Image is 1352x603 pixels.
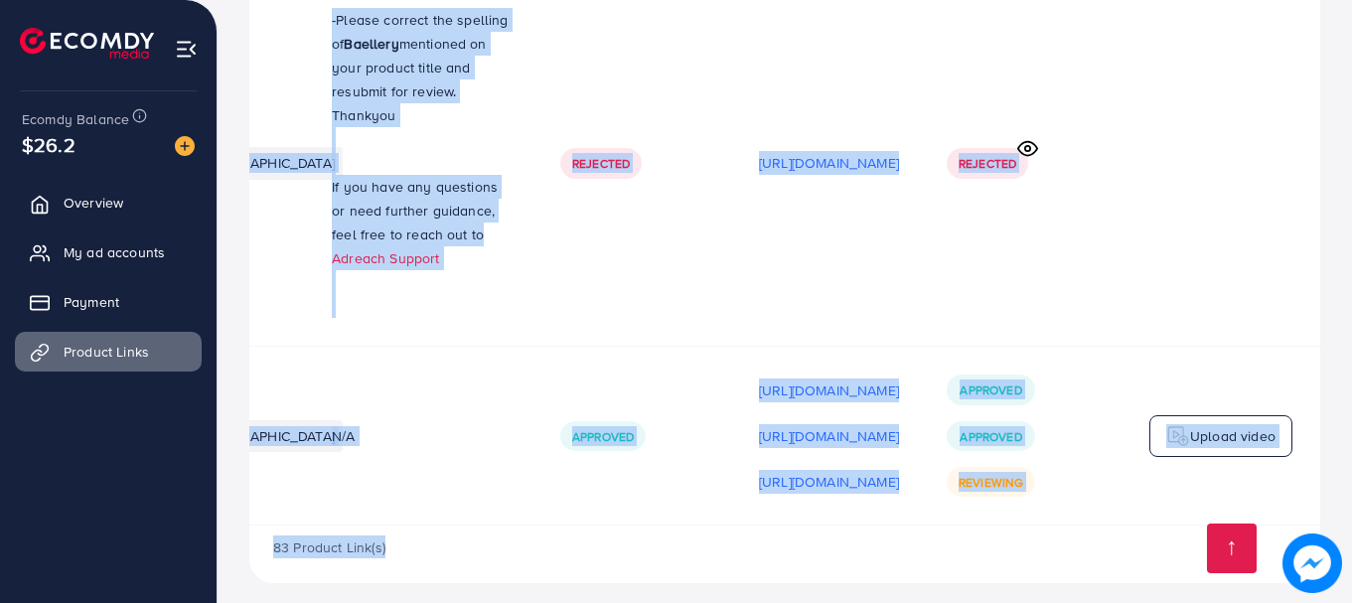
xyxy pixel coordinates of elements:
p: Upload video [1190,424,1276,448]
p: [URL][DOMAIN_NAME] [759,151,899,175]
img: image [1282,533,1342,593]
a: Payment [15,282,202,322]
img: logo [20,28,154,59]
span: Rejected [572,155,630,172]
p: [URL][DOMAIN_NAME] [759,470,899,494]
img: logo [1166,424,1190,448]
img: image [175,136,195,156]
span: Product Links [64,342,149,362]
p: [URL][DOMAIN_NAME] [759,378,899,402]
span: Ecomdy Balance [22,109,129,129]
span: $26.2 [22,130,75,159]
li: [GEOGRAPHIC_DATA] [191,420,343,452]
strong: Baellery [344,34,398,54]
span: N/A [332,426,355,446]
p: [URL][DOMAIN_NAME] [759,424,899,448]
span: If you have any questions or need further guidance, feel free to reach out to [332,177,498,244]
span: Overview [64,193,123,213]
a: Overview [15,183,202,223]
span: Rejected [959,155,1016,172]
img: menu [175,38,198,61]
a: Adreach Support [332,248,439,268]
a: Product Links [15,332,202,372]
span: Approved [572,428,634,445]
a: My ad accounts [15,232,202,272]
span: 83 Product Link(s) [273,537,385,557]
span: Reviewing [959,474,1023,491]
span: Approved [960,428,1021,445]
span: My ad accounts [64,242,165,262]
li: [GEOGRAPHIC_DATA] [191,147,343,179]
span: Approved [960,381,1021,398]
p: -Please correct the spelling of mentioned on your product title and resubmit for review. Thankyou [332,8,513,127]
span: Payment [64,292,119,312]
